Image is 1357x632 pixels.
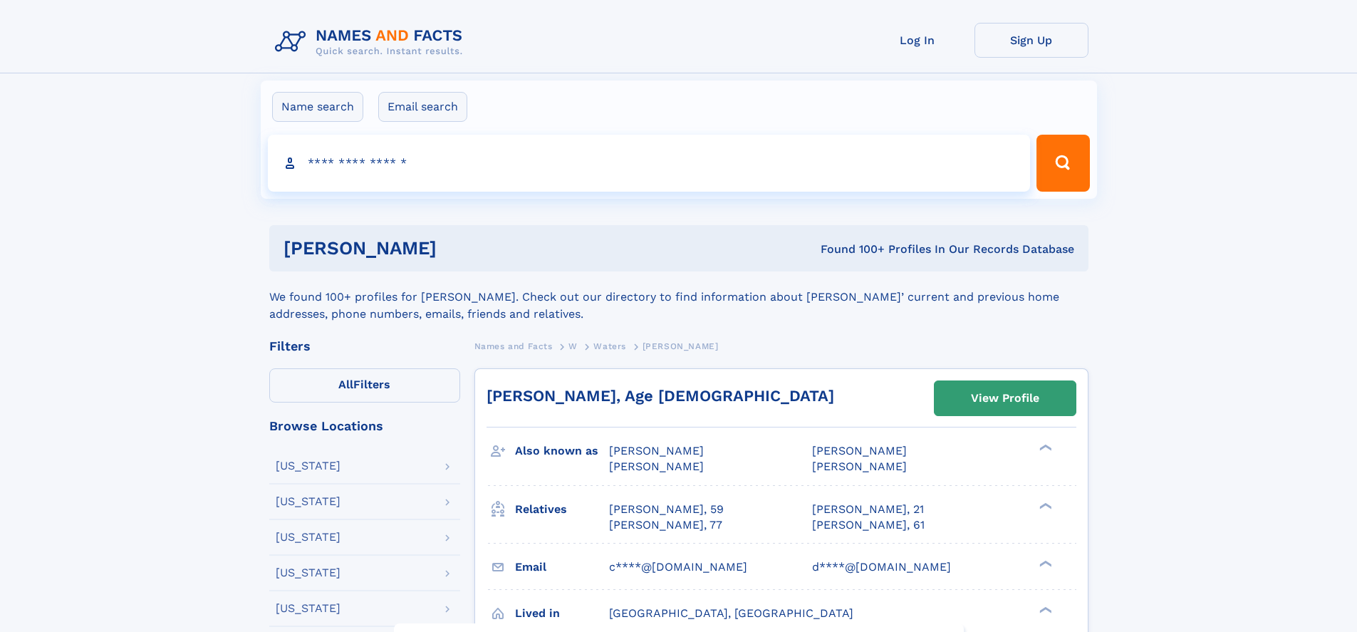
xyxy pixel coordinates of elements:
[1036,559,1053,568] div: ❯
[643,341,719,351] span: [PERSON_NAME]
[487,387,834,405] a: [PERSON_NAME], Age [DEMOGRAPHIC_DATA]
[284,239,629,257] h1: [PERSON_NAME]
[812,460,907,473] span: [PERSON_NAME]
[609,517,722,533] a: [PERSON_NAME], 77
[276,460,340,472] div: [US_STATE]
[1036,501,1053,510] div: ❯
[593,341,626,351] span: Waters
[1036,443,1053,452] div: ❯
[1036,135,1089,192] button: Search Button
[269,368,460,403] label: Filters
[272,92,363,122] label: Name search
[1036,605,1053,614] div: ❯
[971,382,1039,415] div: View Profile
[269,271,1088,323] div: We found 100+ profiles for [PERSON_NAME]. Check out our directory to find information about [PERS...
[861,23,974,58] a: Log In
[338,378,353,391] span: All
[276,496,340,507] div: [US_STATE]
[812,502,924,517] a: [PERSON_NAME], 21
[378,92,467,122] label: Email search
[474,337,553,355] a: Names and Facts
[276,532,340,543] div: [US_STATE]
[568,337,578,355] a: W
[276,567,340,579] div: [US_STATE]
[515,497,609,522] h3: Relatives
[609,606,853,620] span: [GEOGRAPHIC_DATA], [GEOGRAPHIC_DATA]
[974,23,1088,58] a: Sign Up
[609,502,724,517] a: [PERSON_NAME], 59
[609,444,704,457] span: [PERSON_NAME]
[515,555,609,579] h3: Email
[269,340,460,353] div: Filters
[609,460,704,473] span: [PERSON_NAME]
[628,242,1074,257] div: Found 100+ Profiles In Our Records Database
[812,517,925,533] a: [PERSON_NAME], 61
[268,135,1031,192] input: search input
[935,381,1076,415] a: View Profile
[515,439,609,463] h3: Also known as
[269,23,474,61] img: Logo Names and Facts
[269,420,460,432] div: Browse Locations
[812,444,907,457] span: [PERSON_NAME]
[593,337,626,355] a: Waters
[276,603,340,614] div: [US_STATE]
[568,341,578,351] span: W
[515,601,609,626] h3: Lived in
